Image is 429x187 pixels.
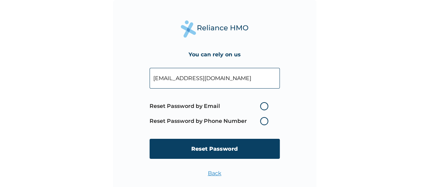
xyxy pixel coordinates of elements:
label: Reset Password by Email [150,102,272,110]
label: Reset Password by Phone Number [150,117,272,125]
input: Your Enrollee ID or Email Address [150,68,280,89]
span: Password reset method [150,99,272,129]
input: Reset Password [150,139,280,159]
h4: You can rely on us [189,51,241,58]
img: Reliance Health's Logo [181,20,249,38]
a: Back [208,170,221,176]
